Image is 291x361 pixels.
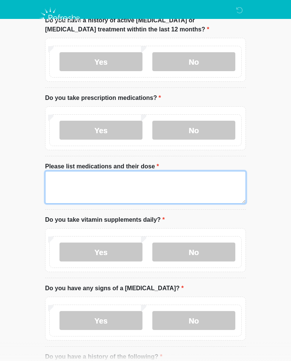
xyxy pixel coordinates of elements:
label: Yes [59,311,142,330]
label: Yes [59,243,142,261]
label: Please list medications and their dose [45,162,159,171]
label: No [152,121,235,140]
label: Do you have any signs of a [MEDICAL_DATA]? [45,284,184,293]
img: Refresh RX Logo [38,6,83,31]
label: Yes [59,52,142,71]
label: No [152,311,235,330]
label: No [152,52,235,71]
label: Yes [59,121,142,140]
label: Do you take vitamin supplements daily? [45,215,165,224]
label: Do you take prescription medications? [45,93,161,103]
label: No [152,243,235,261]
